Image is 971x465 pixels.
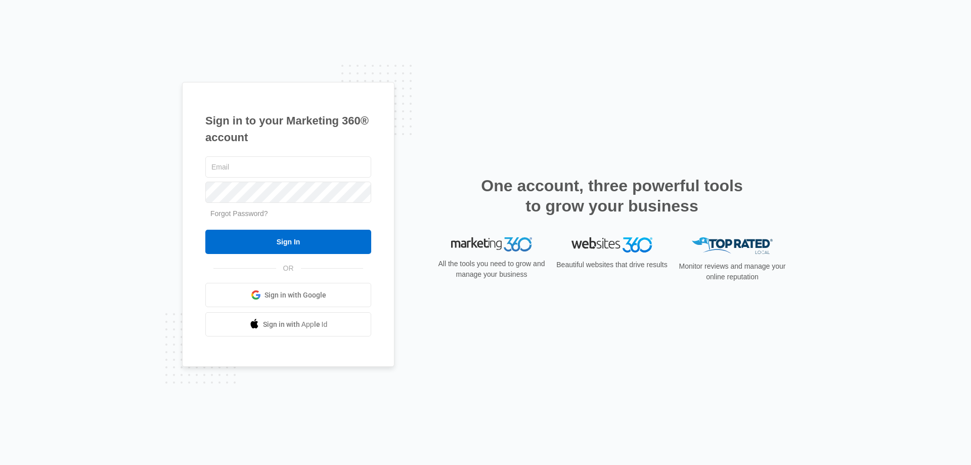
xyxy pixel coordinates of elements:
[571,237,652,252] img: Websites 360
[205,230,371,254] input: Sign In
[263,319,328,330] span: Sign in with Apple Id
[435,259,548,280] p: All the tools you need to grow and manage your business
[676,261,789,282] p: Monitor reviews and manage your online reputation
[205,156,371,178] input: Email
[210,209,268,218] a: Forgot Password?
[478,176,746,216] h2: One account, three powerful tools to grow your business
[205,112,371,146] h1: Sign in to your Marketing 360® account
[276,263,301,274] span: OR
[205,312,371,336] a: Sign in with Apple Id
[555,260,669,270] p: Beautiful websites that drive results
[451,237,532,251] img: Marketing 360
[692,237,773,254] img: Top Rated Local
[205,283,371,307] a: Sign in with Google
[264,290,326,301] span: Sign in with Google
